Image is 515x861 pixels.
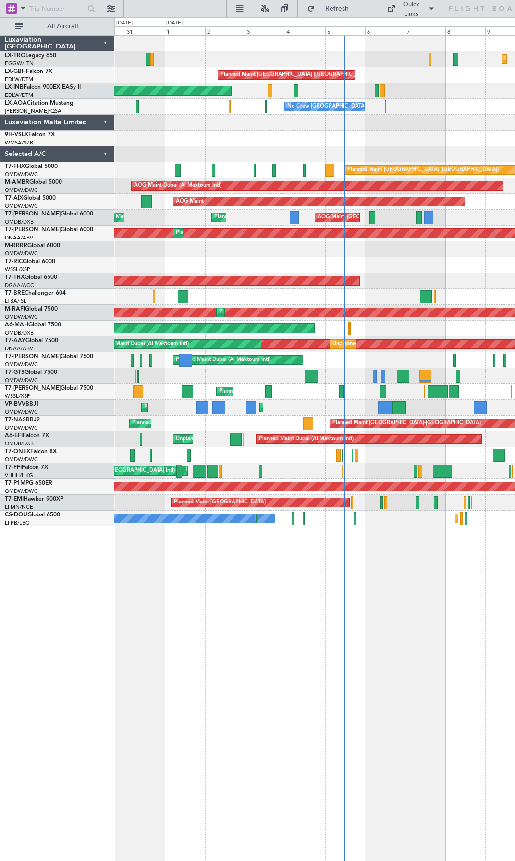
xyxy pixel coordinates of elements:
a: T7-AAYGlobal 7500 [5,338,58,344]
a: LX-TROLegacy 650 [5,53,56,59]
a: OMDW/DWC [5,408,38,416]
a: WSSL/XSP [5,393,30,400]
a: T7-[PERSON_NAME]Global 7500 [5,385,93,391]
a: T7-GTSGlobal 7500 [5,370,57,375]
div: Planned Maint [GEOGRAPHIC_DATA] [174,495,266,510]
span: All Aircraft [25,23,101,30]
a: T7-[PERSON_NAME]Global 7500 [5,354,93,359]
a: LX-INBFalcon 900EX EASy II [5,84,81,90]
a: VHHH/HKG [5,472,33,479]
span: CS-DOU [5,512,27,518]
span: T7-FFI [5,465,22,470]
span: Refresh [317,5,357,12]
div: Unplanned Maint [GEOGRAPHIC_DATA] (Al Maktoum Intl) [332,337,475,351]
span: T7-NAS [5,417,26,423]
a: LTBA/ISL [5,298,26,305]
a: T7-BREChallenger 604 [5,290,66,296]
div: Planned Maint Dubai (Al Maktoum Intl) [176,226,270,240]
span: A6-EFI [5,433,23,439]
span: T7-[PERSON_NAME] [5,385,61,391]
span: T7-[PERSON_NAME] [5,211,61,217]
div: AOG Maint [GEOGRAPHIC_DATA] (Dubai Intl) [318,210,430,225]
a: OMDW/DWC [5,187,38,194]
a: T7-FHXGlobal 5000 [5,164,58,169]
a: T7-NASBBJ2 [5,417,40,423]
a: OMDW/DWC [5,203,38,210]
div: Planned Maint [GEOGRAPHIC_DATA] ([GEOGRAPHIC_DATA] Intl) [221,68,381,82]
a: DNAA/ABV [5,234,33,241]
a: LFMN/NCE [5,503,33,511]
div: Planned Maint Dubai (Al Maktoum Intl) [259,432,354,446]
a: DGAA/ACC [5,282,34,289]
a: OMDW/DWC [5,171,38,178]
span: A6-MAH [5,322,28,328]
button: All Aircraft [11,19,104,34]
span: 9H-VSLK [5,132,28,138]
span: T7-AAY [5,338,25,344]
a: T7-[PERSON_NAME]Global 6000 [5,227,93,233]
a: T7-[PERSON_NAME]Global 6000 [5,211,93,217]
span: LX-GBH [5,69,26,74]
a: EGGW/LTN [5,60,34,67]
div: Planned Maint [GEOGRAPHIC_DATA] ([GEOGRAPHIC_DATA]) [347,163,499,177]
span: LX-TRO [5,53,25,59]
span: T7-EMI [5,496,24,502]
span: T7-GTS [5,370,25,375]
span: M-AMBR [5,179,29,185]
span: T7-[PERSON_NAME] [5,227,61,233]
a: OMDW/DWC [5,488,38,495]
a: OMDB/DXB [5,329,34,336]
span: LX-INB [5,84,24,90]
span: M-RRRR [5,243,27,249]
a: T7-RICGlobal 6000 [5,259,55,264]
a: OMDW/DWC [5,313,38,321]
div: Planned Maint Dubai (Al Maktoum Intl) [94,337,189,351]
a: T7-EMIHawker 900XP [5,496,63,502]
div: Planned Maint [GEOGRAPHIC_DATA] ([GEOGRAPHIC_DATA] Intl) [214,210,375,225]
div: 7 [405,26,445,35]
div: 3 [245,26,285,35]
a: OMDW/DWC [5,424,38,431]
div: 4 [285,26,325,35]
div: 31 [125,26,165,35]
div: [DATE] [116,19,133,27]
span: T7-BRE [5,290,25,296]
a: OMDW/DWC [5,377,38,384]
button: Quick Links [382,1,440,16]
div: 8 [445,26,485,35]
span: T7-AIX [5,195,23,201]
a: WSSL/XSP [5,266,30,273]
div: Planned Maint Dubai (Al Maktoum Intl) [219,384,314,399]
span: LX-AOA [5,100,27,106]
div: Planned Maint Dubai (Al Maktoum Intl) [144,400,239,415]
a: DNAA/ABV [5,345,33,352]
button: Refresh [303,1,360,16]
a: T7-AIXGlobal 5000 [5,195,56,201]
a: M-RRRRGlobal 6000 [5,243,60,249]
div: 1 [165,26,205,35]
a: EDLW/DTM [5,76,33,83]
a: EDLW/DTM [5,92,33,99]
div: No Crew [GEOGRAPHIC_DATA] (Dublin Intl) [287,99,395,114]
a: A6-MAHGlobal 7500 [5,322,61,328]
a: CS-DOUGlobal 6500 [5,512,60,518]
a: VP-BVVBBJ1 [5,401,39,407]
div: 2 [205,26,245,35]
div: [DATE] [166,19,183,27]
a: T7-P1MPG-650ER [5,480,52,486]
input: Trip Number [29,1,85,16]
div: Planned Maint Dubai (Al Maktoum Intl) [219,305,314,320]
a: A6-EFIFalcon 7X [5,433,49,439]
a: OMDB/DXB [5,440,34,447]
a: OMDW/DWC [5,361,38,368]
a: LX-AOACitation Mustang [5,100,74,106]
span: M-RAFI [5,306,25,312]
span: T7-TRX [5,275,25,280]
div: Planned Maint Dubai (Al Maktoum Intl) [176,353,270,367]
div: 6 [365,26,405,35]
div: Planned Maint [GEOGRAPHIC_DATA]-[GEOGRAPHIC_DATA] [332,416,481,430]
a: M-RAFIGlobal 7500 [5,306,58,312]
div: 5 [325,26,365,35]
a: LX-GBHFalcon 7X [5,69,52,74]
div: Planned Maint Abuja ([PERSON_NAME] Intl) [132,416,240,430]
